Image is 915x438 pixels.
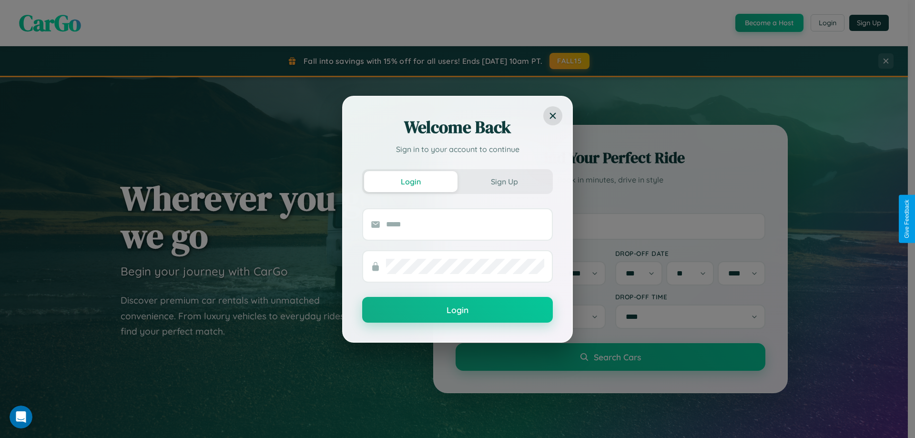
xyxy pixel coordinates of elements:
[10,406,32,428] iframe: Intercom live chat
[904,200,910,238] div: Give Feedback
[364,171,457,192] button: Login
[362,143,553,155] p: Sign in to your account to continue
[362,116,553,139] h2: Welcome Back
[457,171,551,192] button: Sign Up
[362,297,553,323] button: Login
